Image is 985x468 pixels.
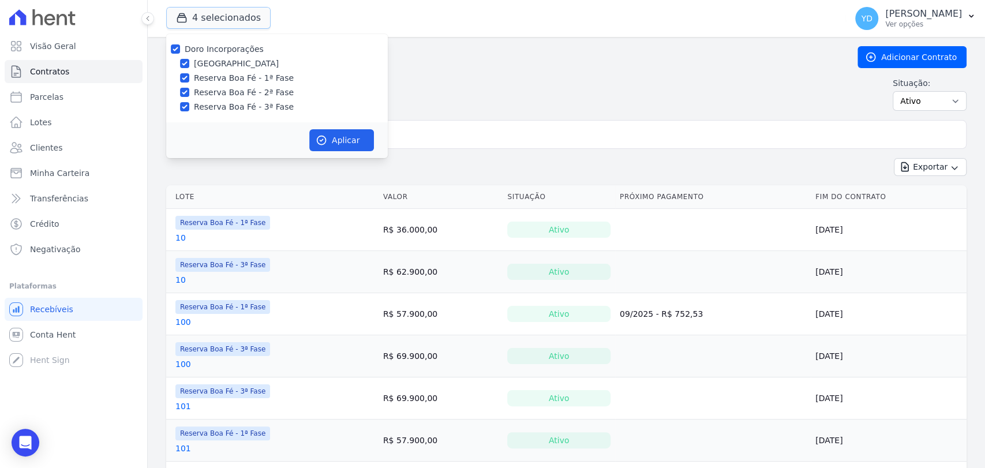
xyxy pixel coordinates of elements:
span: Reserva Boa Fé - 3ª Fase [175,258,270,272]
a: 09/2025 - R$ 752,53 [620,309,703,319]
a: Negativação [5,238,143,261]
span: Reserva Boa Fé - 3ª Fase [175,384,270,398]
a: 101 [175,400,191,412]
span: YD [861,14,872,23]
label: Reserva Boa Fé - 1ª Fase [194,72,294,84]
th: Lote [166,185,379,209]
a: 101 [175,443,191,454]
span: Crédito [30,218,59,230]
span: Parcelas [30,91,63,103]
span: Reserva Boa Fé - 1ª Fase [175,300,270,314]
span: Contratos [30,66,69,77]
td: R$ 36.000,00 [379,209,503,251]
div: Open Intercom Messenger [12,429,39,456]
button: YD [PERSON_NAME] Ver opções [846,2,985,35]
td: [DATE] [811,335,967,377]
td: R$ 57.900,00 [379,293,503,335]
input: Buscar por nome do lote [185,123,961,146]
a: 100 [175,316,191,328]
a: Visão Geral [5,35,143,58]
button: 4 selecionados [166,7,271,29]
div: Ativo [507,306,611,322]
td: [DATE] [811,420,967,462]
span: Clientes [30,142,62,153]
td: R$ 57.900,00 [379,420,503,462]
th: Próximo Pagamento [615,185,811,209]
label: Reserva Boa Fé - 2ª Fase [194,87,294,99]
a: 100 [175,358,191,370]
th: Valor [379,185,503,209]
span: Lotes [30,117,52,128]
a: Transferências [5,187,143,210]
label: Situação: [893,77,967,89]
label: [GEOGRAPHIC_DATA] [194,58,279,70]
th: Situação [503,185,615,209]
label: Reserva Boa Fé - 3ª Fase [194,101,294,113]
div: Ativo [507,390,611,406]
a: Conta Hent [5,323,143,346]
span: Reserva Boa Fé - 3ª Fase [175,342,270,356]
span: Negativação [30,244,81,255]
div: Ativo [507,432,611,448]
span: Minha Carteira [30,167,89,179]
span: Recebíveis [30,304,73,315]
span: Reserva Boa Fé - 1ª Fase [175,216,270,230]
a: Parcelas [5,85,143,108]
span: Transferências [30,193,88,204]
label: Doro Incorporações [185,44,264,54]
div: Ativo [507,348,611,364]
p: [PERSON_NAME] [885,8,962,20]
a: Recebíveis [5,298,143,321]
td: R$ 69.900,00 [379,335,503,377]
div: Ativo [507,264,611,280]
a: Crédito [5,212,143,235]
td: [DATE] [811,377,967,420]
a: Contratos [5,60,143,83]
span: Visão Geral [30,40,76,52]
a: Adicionar Contrato [857,46,967,68]
a: Clientes [5,136,143,159]
a: Minha Carteira [5,162,143,185]
button: Exportar [894,158,967,176]
a: 10 [175,232,186,244]
td: R$ 62.900,00 [379,251,503,293]
h2: Contratos [166,47,839,68]
td: [DATE] [811,209,967,251]
td: R$ 69.900,00 [379,377,503,420]
div: Plataformas [9,279,138,293]
a: 10 [175,274,186,286]
p: Ver opções [885,20,962,29]
td: [DATE] [811,293,967,335]
div: Ativo [507,222,611,238]
a: Lotes [5,111,143,134]
th: Fim do Contrato [811,185,967,209]
button: Aplicar [309,129,374,151]
td: [DATE] [811,251,967,293]
span: Reserva Boa Fé - 1ª Fase [175,426,270,440]
span: Conta Hent [30,329,76,340]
